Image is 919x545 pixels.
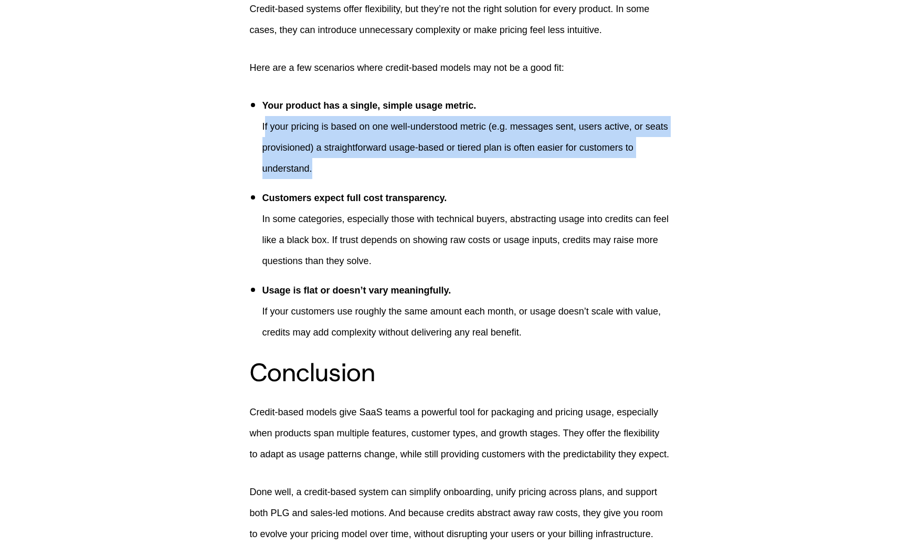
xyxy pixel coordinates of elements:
[262,208,670,271] p: In some categories, especially those with technical buyers, abstracting usage into credits can fe...
[250,57,670,78] p: Here are a few scenarios where credit-based models may not be a good fit:
[250,360,670,385] h2: Conclusion
[262,100,477,111] span: Your product has a single, simple usage metric.
[262,193,447,203] span: Customers expect full cost transparency.
[250,402,670,465] p: Credit-based models give SaaS teams a powerful tool for packaging and pricing usage, especially w...
[262,285,451,296] span: Usage is flat or doesn’t vary meaningfully.
[262,301,670,343] p: If your customers use roughly the same amount each month, or usage doesn’t scale with value, cred...
[262,116,670,179] p: If your pricing is based on one well-understood metric (e.g. messages sent, users active, or seat...
[250,481,670,544] p: Done well, a credit-based system can simplify onboarding, unify pricing across plans, and support...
